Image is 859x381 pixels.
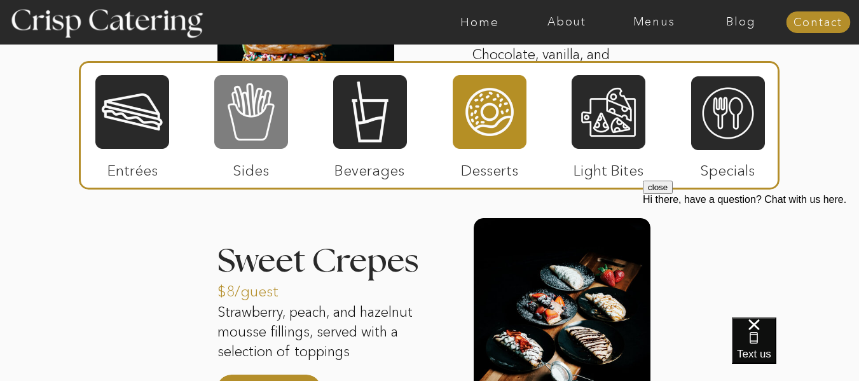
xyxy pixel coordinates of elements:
[567,149,651,186] p: Light Bites
[327,149,412,186] p: Beverages
[610,16,698,29] a: Menus
[209,149,293,186] p: Sides
[643,181,859,333] iframe: podium webchat widget prompt
[217,303,426,364] p: Strawberry, peach, and hazelnut mousse fillings, served with a selection of toppings
[90,149,175,186] p: Entrées
[217,245,451,278] h3: Sweet Crepes
[523,16,610,29] a: About
[472,45,649,106] p: Chocolate, vanilla, and maple glazes, served with a selection of toppings
[474,10,558,47] a: $6/guest
[698,16,785,29] a: Blog
[685,149,770,186] p: Specials
[732,317,859,381] iframe: podium webchat widget bubble
[436,16,523,29] a: Home
[217,270,302,307] a: $8/guest
[448,149,532,186] p: Desserts
[786,17,850,29] a: Contact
